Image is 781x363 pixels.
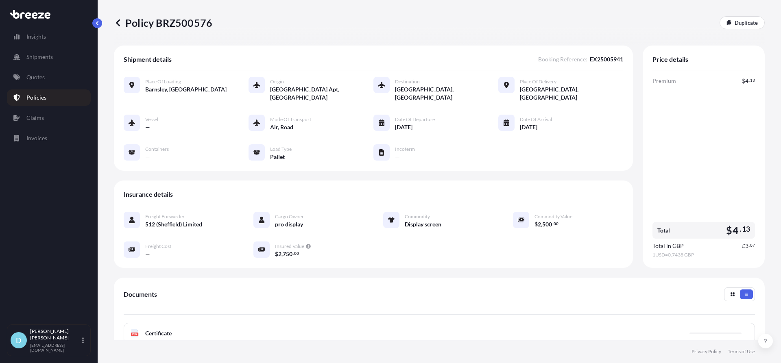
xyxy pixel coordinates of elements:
span: Certificate [145,329,172,337]
span: D [16,336,22,344]
span: 500 [542,222,552,227]
span: Freight Forwarder [145,213,185,220]
span: Date of Departure [395,116,435,123]
span: Air, Road [270,123,293,131]
a: Terms of Use [728,348,755,355]
span: Shipment details [124,55,172,63]
span: [GEOGRAPHIC_DATA], [GEOGRAPHIC_DATA] [520,85,623,102]
span: 2 [278,251,281,257]
a: Invoices [7,130,91,146]
span: Destination [395,78,420,85]
span: , [541,222,542,227]
span: pro display [275,220,303,228]
span: Display screen [405,220,441,228]
span: Total [657,226,670,235]
span: 1 USD = 0.7438 GBP [652,252,755,258]
span: Documents [124,290,157,298]
span: 2 [538,222,541,227]
span: Containers [145,146,169,152]
span: [GEOGRAPHIC_DATA], [GEOGRAPHIC_DATA] [395,85,498,102]
span: 4 [733,225,739,235]
span: 07 [750,244,755,247]
span: £ [742,243,745,249]
span: $ [742,78,745,84]
span: , [281,251,283,257]
p: Shipments [26,53,53,61]
span: — [145,153,150,161]
span: $ [726,225,732,235]
span: EX25005941 [590,55,623,63]
span: Freight Cost [145,243,171,250]
p: Invoices [26,134,47,142]
span: 750 [283,251,292,257]
a: Quotes [7,69,91,85]
span: Price details [652,55,688,63]
p: Policies [26,93,46,102]
span: 00 [554,222,558,225]
span: . [749,244,750,247]
span: Insured Value [275,243,304,250]
span: Commodity [405,213,430,220]
span: . [740,227,741,232]
p: Quotes [26,73,45,81]
span: 3 [745,243,748,249]
span: 4 [745,78,748,84]
span: Vessel [145,116,158,123]
span: — [395,153,400,161]
span: Date of Arrival [520,116,552,123]
span: . [552,222,553,225]
span: Cargo Owner [275,213,304,220]
span: $ [275,251,278,257]
a: Shipments [7,49,91,65]
span: 00 [294,252,299,255]
span: — [145,123,150,131]
span: Mode of Transport [270,116,311,123]
span: 13 [742,227,750,232]
span: 13 [750,79,755,82]
text: PDF [132,333,137,336]
span: Place of Delivery [520,78,556,85]
p: [EMAIL_ADDRESS][DOMAIN_NAME] [30,343,81,352]
span: Total in GBP [652,242,684,250]
span: Premium [652,77,676,85]
span: Booking Reference : [538,55,587,63]
a: Policies [7,89,91,106]
span: Incoterm [395,146,415,152]
p: Policy BRZ500576 [114,16,212,29]
span: Place of Loading [145,78,181,85]
a: Privacy Policy [692,348,721,355]
p: Claims [26,114,44,122]
a: Insights [7,28,91,45]
span: . [293,252,294,255]
span: Insurance details [124,190,173,198]
span: . [749,79,750,82]
p: Duplicate [735,19,758,27]
span: — [145,250,150,258]
p: Insights [26,33,46,41]
a: Duplicate [720,16,765,29]
span: 512 (Sheffield) Limited [145,220,202,228]
span: Barnsley, [GEOGRAPHIC_DATA] [145,85,227,93]
span: [DATE] [520,123,537,131]
span: [DATE] [395,123,412,131]
span: $ [534,222,538,227]
span: Pallet [270,153,285,161]
span: Origin [270,78,284,85]
span: Load Type [270,146,292,152]
span: [GEOGRAPHIC_DATA] Apt, [GEOGRAPHIC_DATA] [270,85,373,102]
a: Claims [7,110,91,126]
p: [PERSON_NAME] [PERSON_NAME] [30,328,81,341]
span: Commodity Value [534,213,572,220]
